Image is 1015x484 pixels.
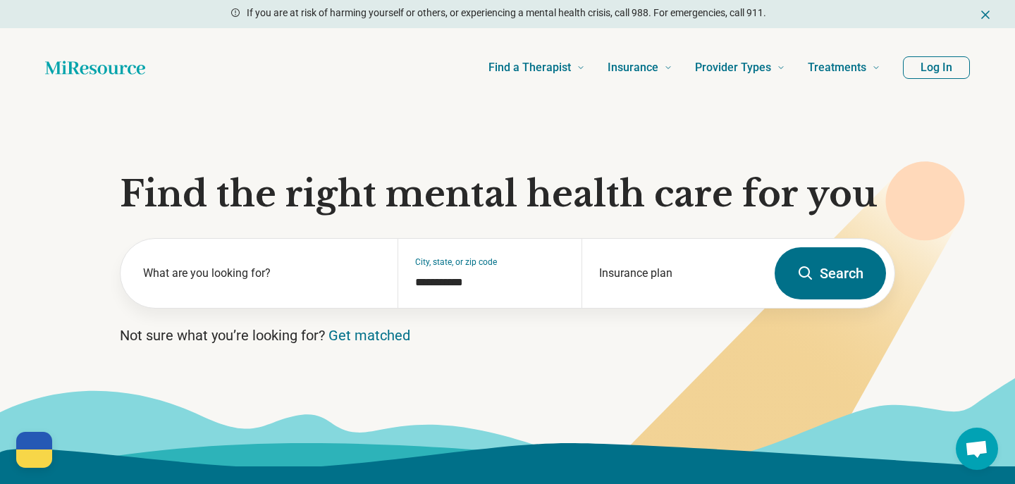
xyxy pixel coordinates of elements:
button: Log In [903,56,970,79]
a: Insurance [608,39,672,96]
a: Home page [45,54,145,82]
a: Provider Types [695,39,785,96]
span: Find a Therapist [488,58,571,77]
span: Insurance [608,58,658,77]
h1: Find the right mental health care for you [120,173,895,216]
span: Treatments [808,58,866,77]
a: Open chat [956,428,998,470]
p: Not sure what you’re looking for? [120,325,895,345]
button: Dismiss [978,6,992,23]
a: Get matched [328,327,410,344]
button: Search [775,247,886,299]
label: What are you looking for? [143,265,381,282]
a: Treatments [808,39,880,96]
a: Find a Therapist [488,39,585,96]
p: If you are at risk of harming yourself or others, or experiencing a mental health crisis, call 98... [247,6,766,20]
span: Provider Types [695,58,771,77]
